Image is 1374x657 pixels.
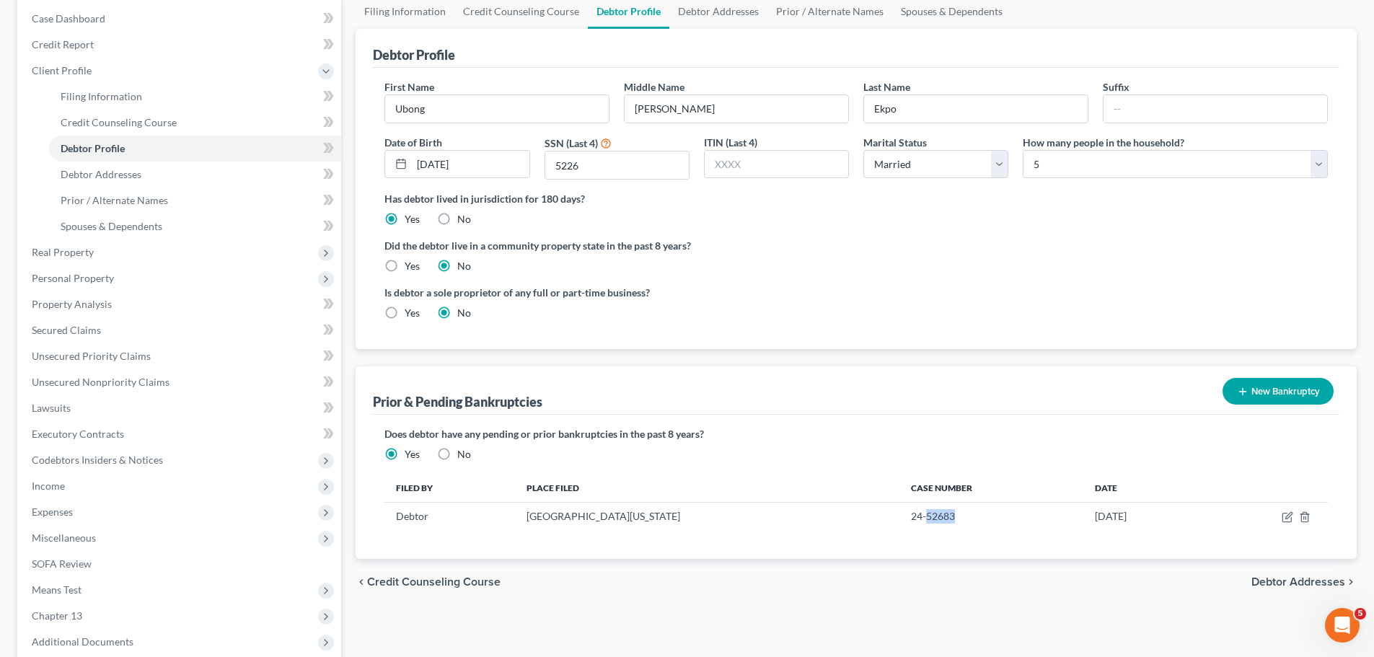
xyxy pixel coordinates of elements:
a: Credit Report [20,32,341,58]
td: Debtor [384,503,515,530]
a: Executory Contracts [20,421,341,447]
span: Debtor Profile [61,142,125,154]
a: SOFA Review [20,551,341,577]
input: XXXX [545,151,689,179]
th: Date [1083,473,1202,502]
label: Yes [405,447,420,462]
span: Lawsuits [32,402,71,414]
label: Marital Status [863,135,927,150]
label: Yes [405,306,420,320]
span: Debtor Addresses [61,168,141,180]
label: Suffix [1103,79,1129,94]
span: Real Property [32,246,94,258]
span: Chapter 13 [32,609,82,622]
button: Debtor Addresses chevron_right [1251,576,1357,588]
input: M.I [625,95,848,123]
i: chevron_right [1345,576,1357,588]
input: XXXX [705,151,848,178]
label: No [457,306,471,320]
span: Personal Property [32,272,114,284]
a: Credit Counseling Course [49,110,341,136]
a: Property Analysis [20,291,341,317]
span: Expenses [32,506,73,518]
i: chevron_left [356,576,367,588]
span: Case Dashboard [32,12,105,25]
label: Has debtor lived in jurisdiction for 180 days? [384,191,1328,206]
div: Prior & Pending Bankruptcies [373,393,542,410]
a: Spouses & Dependents [49,213,341,239]
span: Filing Information [61,90,142,102]
span: Additional Documents [32,635,133,648]
th: Place Filed [515,473,899,502]
span: 5 [1355,608,1366,619]
input: -- [385,95,609,123]
span: Credit Report [32,38,94,50]
label: No [457,212,471,226]
span: Executory Contracts [32,428,124,440]
a: Filing Information [49,84,341,110]
button: chevron_left Credit Counseling Course [356,576,501,588]
span: Unsecured Nonpriority Claims [32,376,169,388]
label: Date of Birth [384,135,442,150]
span: Credit Counseling Course [61,116,177,128]
span: Secured Claims [32,324,101,336]
label: How many people in the household? [1023,135,1184,150]
span: Means Test [32,583,82,596]
button: New Bankruptcy [1223,378,1334,405]
div: Debtor Profile [373,46,455,63]
td: 24-52683 [899,503,1083,530]
span: Debtor Addresses [1251,576,1345,588]
span: Codebtors Insiders & Notices [32,454,163,466]
span: Spouses & Dependents [61,220,162,232]
a: Secured Claims [20,317,341,343]
label: First Name [384,79,434,94]
a: Prior / Alternate Names [49,188,341,213]
a: Lawsuits [20,395,341,421]
span: Unsecured Priority Claims [32,350,151,362]
label: No [457,259,471,273]
td: [GEOGRAPHIC_DATA][US_STATE] [515,503,899,530]
input: MM/DD/YYYY [412,151,529,178]
label: Does debtor have any pending or prior bankruptcies in the past 8 years? [384,426,1328,441]
label: ITIN (Last 4) [704,135,757,150]
label: Is debtor a sole proprietor of any full or part-time business? [384,285,849,300]
a: Debtor Profile [49,136,341,162]
span: Credit Counseling Course [367,576,501,588]
a: Unsecured Nonpriority Claims [20,369,341,395]
iframe: Intercom live chat [1325,608,1360,643]
label: Did the debtor live in a community property state in the past 8 years? [384,238,1328,253]
span: Property Analysis [32,298,112,310]
span: SOFA Review [32,557,92,570]
label: No [457,447,471,462]
th: Filed By [384,473,515,502]
span: Miscellaneous [32,532,96,544]
input: -- [864,95,1088,123]
span: Prior / Alternate Names [61,194,168,206]
a: Case Dashboard [20,6,341,32]
th: Case Number [899,473,1083,502]
label: Last Name [863,79,910,94]
span: Client Profile [32,64,92,76]
span: Income [32,480,65,492]
td: [DATE] [1083,503,1202,530]
label: Middle Name [624,79,684,94]
a: Debtor Addresses [49,162,341,188]
label: SSN (Last 4) [545,136,598,151]
label: Yes [405,259,420,273]
label: Yes [405,212,420,226]
input: -- [1104,95,1327,123]
a: Unsecured Priority Claims [20,343,341,369]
